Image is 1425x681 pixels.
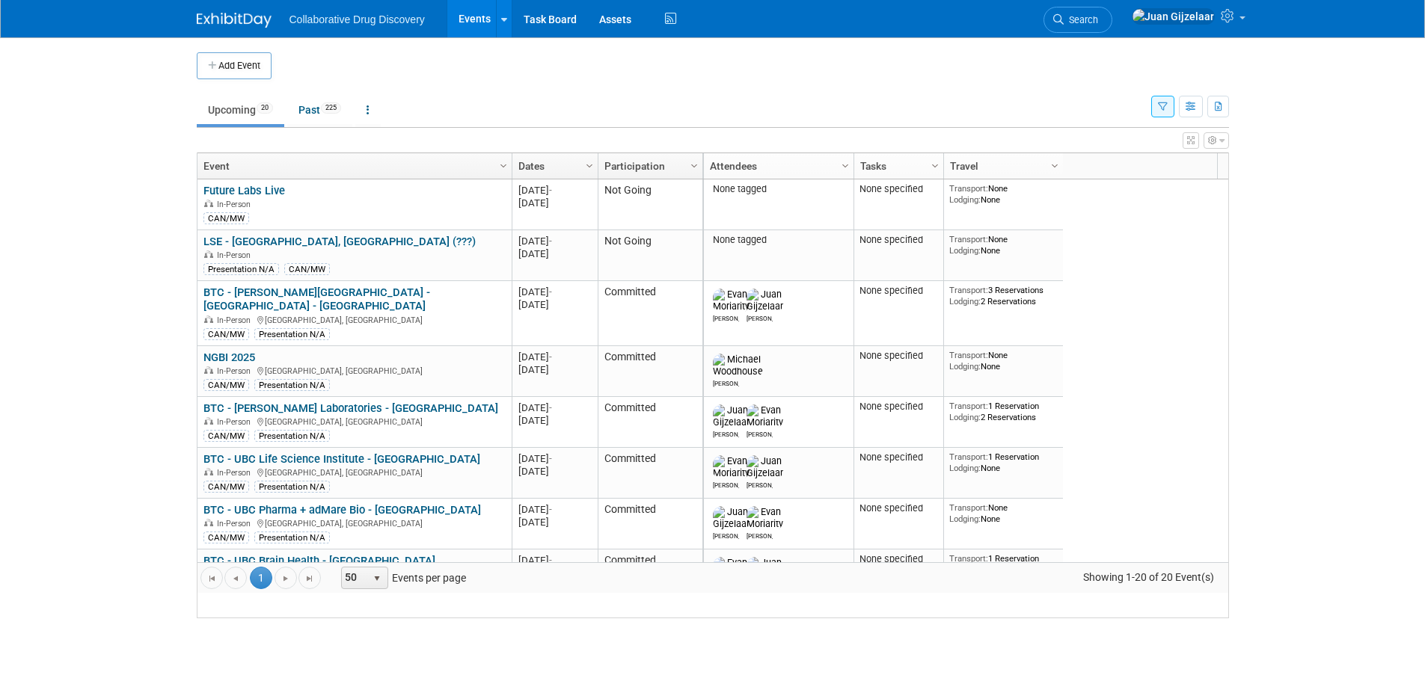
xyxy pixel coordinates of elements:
[518,351,591,363] div: [DATE]
[713,506,750,530] img: Juan Gijzelaar
[747,506,783,530] img: Evan Moriarity
[859,234,937,246] div: None specified
[203,379,249,391] div: CAN/MW
[204,315,213,323] img: In-Person Event
[197,96,284,124] a: Upcoming20
[598,346,702,397] td: Committed
[949,245,981,256] span: Lodging:
[713,354,763,378] img: Michael Woodhouse
[518,465,591,478] div: [DATE]
[598,549,702,600] td: Committed
[203,554,435,567] a: BTC - UBC Brain Health - [GEOGRAPHIC_DATA]
[203,466,505,478] div: [GEOGRAPHIC_DATA], [GEOGRAPHIC_DATA]
[284,263,330,275] div: CAN/MW
[342,567,367,588] span: 50
[949,361,981,372] span: Lodging:
[549,185,552,196] span: -
[321,102,341,114] span: 225
[713,404,750,428] img: Juan Gijzelaar
[949,463,981,473] span: Lodging:
[495,153,512,176] a: Column Settings
[1046,153,1063,176] a: Column Settings
[197,13,272,28] img: ExhibitDay
[949,183,1057,205] div: None None
[203,415,505,428] div: [GEOGRAPHIC_DATA], [GEOGRAPHIC_DATA]
[304,573,316,585] span: Go to the last page
[280,573,292,585] span: Go to the next page
[217,366,255,376] span: In-Person
[203,153,502,179] a: Event
[204,519,213,526] img: In-Person Event
[203,364,505,377] div: [GEOGRAPHIC_DATA], [GEOGRAPHIC_DATA]
[747,455,783,479] img: Juan Gijzelaar
[713,530,739,540] div: Juan Gijzelaar
[598,179,702,230] td: Not Going
[254,430,330,442] div: Presentation N/A
[949,285,1057,306] div: 3 Reservations 2 Reservations
[1044,7,1112,33] a: Search
[949,553,1057,575] div: 1 Reservation None
[949,296,981,306] span: Lodging:
[203,531,249,543] div: CAN/MW
[549,286,552,298] span: -
[206,573,218,585] span: Go to the first page
[688,160,700,172] span: Column Settings
[298,567,321,589] a: Go to the last page
[709,234,848,246] div: None tagged
[322,567,481,589] span: Events per page
[203,263,279,275] div: Presentation N/A
[604,153,693,179] a: Participation
[518,401,591,414] div: [DATE]
[949,553,988,564] span: Transport:
[289,13,425,25] span: Collaborative Drug Discovery
[518,452,591,465] div: [DATE]
[518,414,591,427] div: [DATE]
[598,230,702,281] td: Not Going
[859,553,937,565] div: None specified
[859,285,937,297] div: None specified
[598,448,702,499] td: Committed
[1069,567,1228,588] span: Showing 1-20 of 20 Event(s)
[203,430,249,442] div: CAN/MW
[949,412,981,422] span: Lodging:
[203,212,249,224] div: CAN/MW
[929,160,941,172] span: Column Settings
[713,479,739,489] div: Evan Moriarity
[230,573,242,585] span: Go to the previous page
[217,417,255,427] span: In-Person
[949,234,1057,256] div: None None
[203,503,481,517] a: BTC - UBC Pharma + adMare Bio - [GEOGRAPHIC_DATA]
[747,530,773,540] div: Evan Moriarity
[204,417,213,425] img: In-Person Event
[250,567,272,589] span: 1
[549,351,552,363] span: -
[747,428,773,438] div: Evan Moriarity
[713,289,750,312] img: Evan Moriarity
[549,504,552,515] span: -
[713,455,750,479] img: Evan Moriarity
[204,468,213,475] img: In-Person Event
[581,153,598,176] a: Column Settings
[257,102,273,114] span: 20
[949,350,1057,372] div: None None
[1132,8,1215,25] img: Juan Gijzelaar
[254,531,330,543] div: Presentation N/A
[217,200,255,209] span: In-Person
[203,328,249,340] div: CAN/MW
[598,397,702,448] td: Committed
[275,567,297,589] a: Go to the next page
[217,315,255,325] span: In-Person
[197,52,272,79] button: Add Event
[254,379,330,391] div: Presentation N/A
[747,312,773,322] div: Juan Gijzelaar
[518,235,591,247] div: [DATE]
[518,298,591,311] div: [DATE]
[204,366,213,374] img: In-Person Event
[747,557,783,581] img: Juan Gijzelaar
[949,452,1057,473] div: 1 Reservation None
[837,153,854,176] a: Column Settings
[713,312,739,322] div: Evan Moriarity
[497,160,509,172] span: Column Settings
[204,200,213,207] img: In-Person Event
[287,96,352,124] a: Past225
